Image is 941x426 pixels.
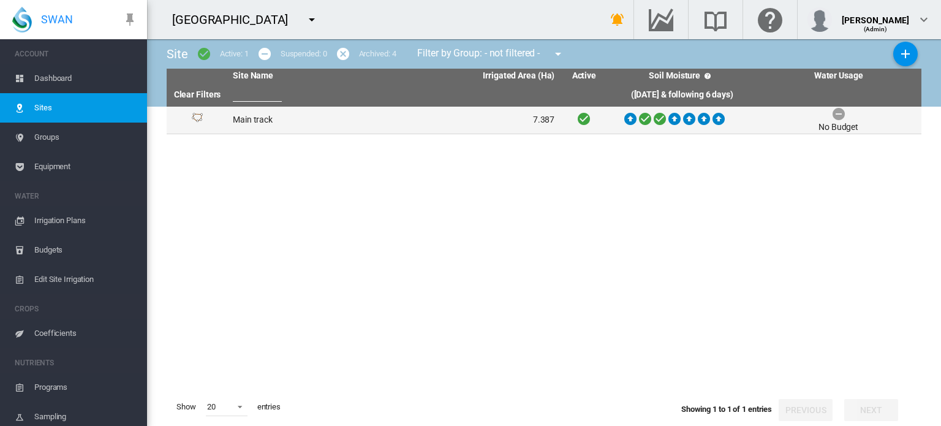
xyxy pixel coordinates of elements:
[15,44,137,64] span: ACCOUNT
[15,299,137,319] span: CROPS
[559,69,608,83] th: Active
[41,12,73,27] span: SWAN
[394,69,560,83] th: Irrigated Area (Ha)
[34,319,137,348] span: Coefficients
[172,113,223,127] div: Site Id: 37974
[34,152,137,181] span: Equipment
[34,235,137,265] span: Budgets
[779,399,833,421] button: Previous
[394,107,560,134] td: 7.387
[898,47,913,61] md-icon: icon-plus
[681,405,772,414] span: Showing 1 to 1 of 1 entries
[336,47,350,61] md-icon: icon-cancel
[172,11,299,28] div: [GEOGRAPHIC_DATA]
[646,12,676,27] md-icon: Go to the Data Hub
[12,7,32,32] img: SWAN-Landscape-Logo-Colour-drop.png
[864,26,888,32] span: (Admin)
[700,69,715,83] md-icon: icon-help-circle
[916,12,931,27] md-icon: icon-chevron-down
[608,69,755,83] th: Soil Moisture
[123,12,137,27] md-icon: icon-pin
[15,353,137,373] span: NUTRIENTS
[34,206,137,235] span: Irrigation Plans
[207,402,216,411] div: 20
[408,42,574,66] div: Filter by Group: - not filtered -
[34,93,137,123] span: Sites
[15,186,137,206] span: WATER
[167,47,188,61] span: Site
[610,12,625,27] md-icon: icon-bell-ring
[174,89,221,99] a: Clear Filters
[190,113,205,127] img: 1.svg
[755,69,921,83] th: Water Usage
[220,48,249,59] div: Active: 1
[228,107,394,134] td: Main track
[304,12,319,27] md-icon: icon-menu-down
[34,123,137,152] span: Groups
[34,265,137,294] span: Edit Site Irrigation
[167,107,921,134] tr: Site Id: 37974 Main track 7.387 No Budget
[252,397,285,417] span: entries
[608,83,755,107] th: ([DATE] & following 6 days)
[281,48,327,59] div: Suspended: 0
[551,47,565,61] md-icon: icon-menu-down
[257,47,272,61] md-icon: icon-minus-circle
[359,48,396,59] div: Archived: 4
[34,64,137,93] span: Dashboard
[844,399,898,421] button: Next
[605,7,630,32] button: icon-bell-ring
[701,12,730,27] md-icon: Search the knowledge base
[172,397,201,417] span: Show
[755,12,785,27] md-icon: Click here for help
[893,42,918,66] button: Add New Site, define start date
[34,373,137,402] span: Programs
[842,9,909,21] div: [PERSON_NAME]
[197,47,211,61] md-icon: icon-checkbox-marked-circle
[228,69,394,83] th: Site Name
[300,7,324,32] button: icon-menu-down
[546,42,570,66] button: icon-menu-down
[818,121,858,134] div: No Budget
[807,7,832,32] img: profile.jpg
